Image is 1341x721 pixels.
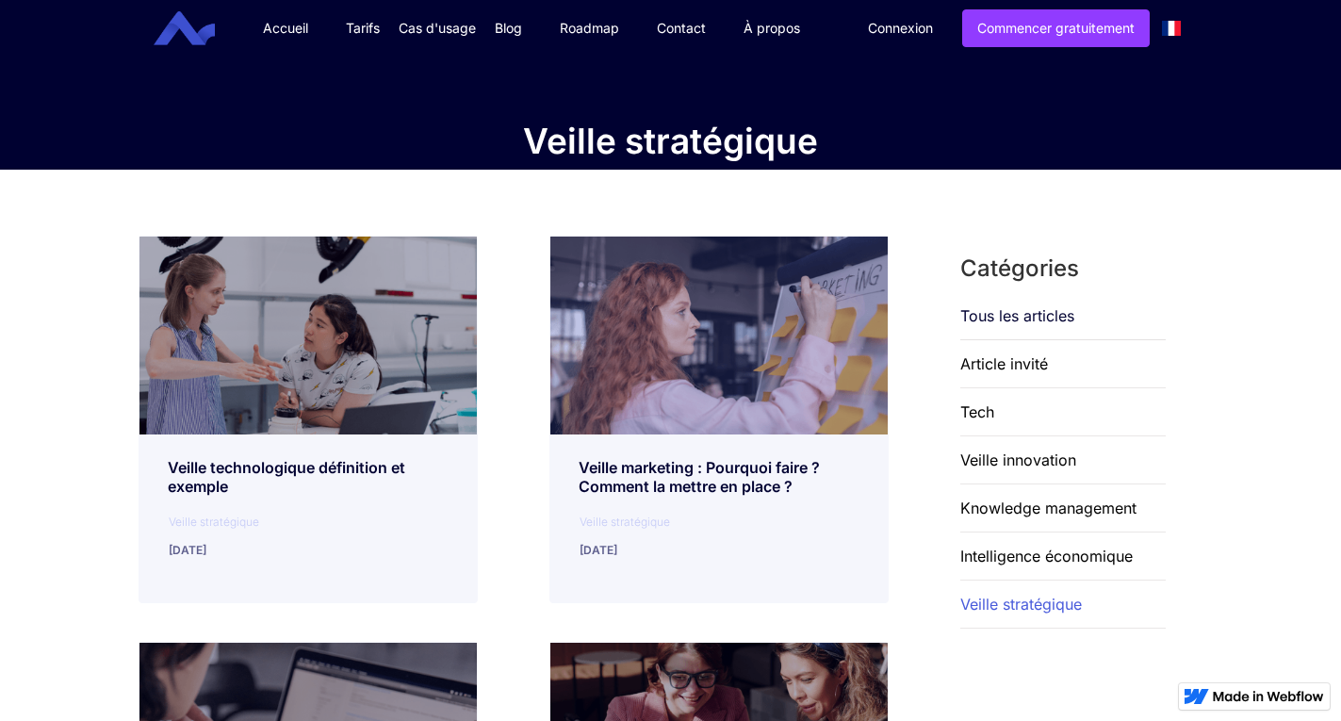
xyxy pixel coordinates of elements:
[579,458,859,496] div: Veille marketing : Pourquoi faire ? Comment la mettre en place ?
[960,484,1137,532] a: Knowledge management
[168,458,449,496] div: Veille technologique définition et exemple
[960,306,1074,325] a: Tous les articles
[580,529,888,562] div: [DATE]
[168,11,229,46] a: home
[168,444,449,496] a: Veille technologique définition et exemple
[399,19,476,38] div: Cas d'usage
[960,436,1076,483] a: Veille innovation
[580,515,888,529] div: Veille stratégique
[960,340,1048,387] a: Article invité
[960,254,1222,283] h3: Catégories
[1213,691,1324,702] img: Made in Webflow
[169,529,477,562] div: [DATE]
[523,113,818,170] h1: Veille stratégique
[962,9,1150,47] a: Commencer gratuitement
[960,388,994,435] a: Tech
[960,581,1082,628] a: Veille stratégique
[854,10,947,46] a: Connexion
[579,444,859,496] a: Veille marketing : Pourquoi faire ? Comment la mettre en place ?
[169,515,477,529] div: Veille stratégique
[960,533,1133,580] a: Intelligence économique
